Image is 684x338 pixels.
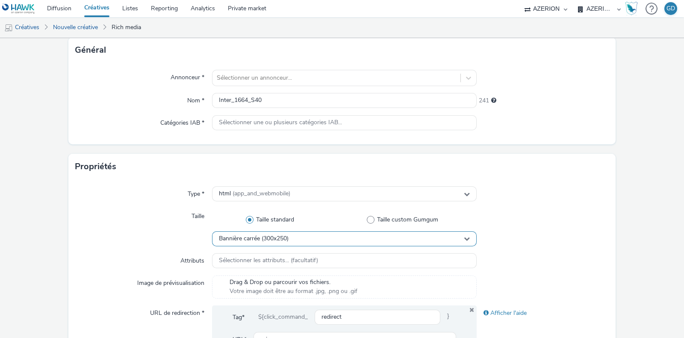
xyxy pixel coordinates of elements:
[233,189,290,197] span: (app_and_webmobile)
[219,119,342,126] span: Sélectionner une ou plusieurs catégories IAB...
[212,93,477,108] input: Nom
[219,235,289,242] span: Bannière carrée (300x250)
[177,253,208,265] label: Attributs
[251,310,315,325] div: ${click_command_
[4,24,13,32] img: mobile
[75,44,106,57] h3: Général
[167,70,208,82] label: Annonceur *
[256,215,294,224] span: Taille standard
[184,186,208,198] label: Type *
[230,278,357,287] span: Drag & Drop ou parcourir vos fichiers.
[477,305,609,321] div: Afficher l'aide
[230,287,357,296] span: Votre image doit être au format .jpg, .png ou .gif
[491,96,496,105] div: 255 caractères maximum
[49,17,102,38] a: Nouvelle créative
[157,115,208,127] label: Catégories IAB *
[134,275,208,287] label: Image de prévisualisation
[184,93,208,105] label: Nom *
[147,305,208,317] label: URL de redirection *
[75,160,116,173] h3: Propriétés
[219,190,290,197] span: html
[440,310,456,325] span: }
[2,3,35,14] img: undefined Logo
[107,17,145,38] a: Rich media
[666,2,675,15] div: GD
[625,2,638,15] img: Hawk Academy
[377,215,438,224] span: Taille custom Gumgum
[625,2,641,15] a: Hawk Academy
[219,257,318,264] span: Sélectionner les attributs... (facultatif)
[479,96,489,105] span: 241
[188,209,208,221] label: Taille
